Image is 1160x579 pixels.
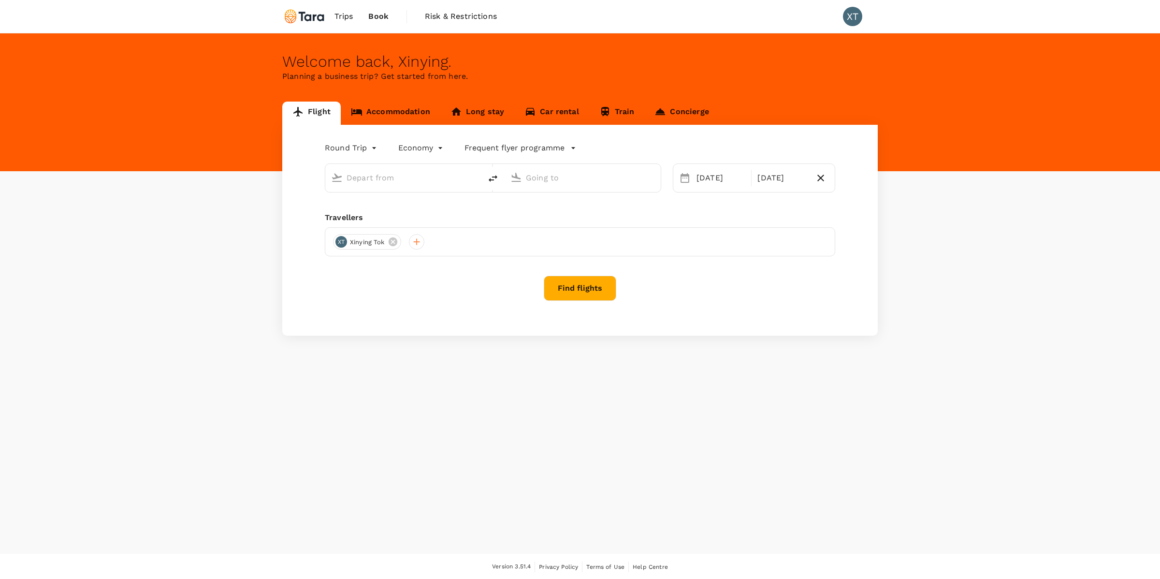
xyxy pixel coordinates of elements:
div: [DATE] [754,168,810,188]
a: Flight [282,102,341,125]
div: XT [843,7,862,26]
a: Car rental [514,102,589,125]
div: Welcome back , Xinying . [282,53,878,71]
button: Find flights [544,276,616,301]
input: Depart from [347,170,461,185]
div: Travellers [325,212,835,223]
span: Terms of Use [586,564,624,570]
span: Xinying Tok [344,238,391,247]
div: [DATE] [693,168,749,188]
a: Help Centre [633,562,668,572]
img: Tara Climate Ltd [282,6,327,27]
p: Frequent flyer programme [464,142,565,154]
a: Terms of Use [586,562,624,572]
input: Going to [526,170,640,185]
button: Open [654,177,656,178]
span: Trips [334,11,353,22]
span: Risk & Restrictions [425,11,497,22]
div: XT [335,236,347,248]
a: Train [589,102,645,125]
a: Concierge [644,102,719,125]
p: Planning a business trip? Get started from here. [282,71,878,82]
button: Open [475,177,477,178]
div: XTXinying Tok [333,234,401,250]
div: Economy [398,140,445,156]
a: Long stay [440,102,514,125]
button: delete [481,167,505,190]
span: Help Centre [633,564,668,570]
a: Privacy Policy [539,562,578,572]
span: Privacy Policy [539,564,578,570]
button: Frequent flyer programme [464,142,576,154]
span: Version 3.51.4 [492,562,531,572]
a: Accommodation [341,102,440,125]
span: Book [368,11,389,22]
div: Round Trip [325,140,379,156]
